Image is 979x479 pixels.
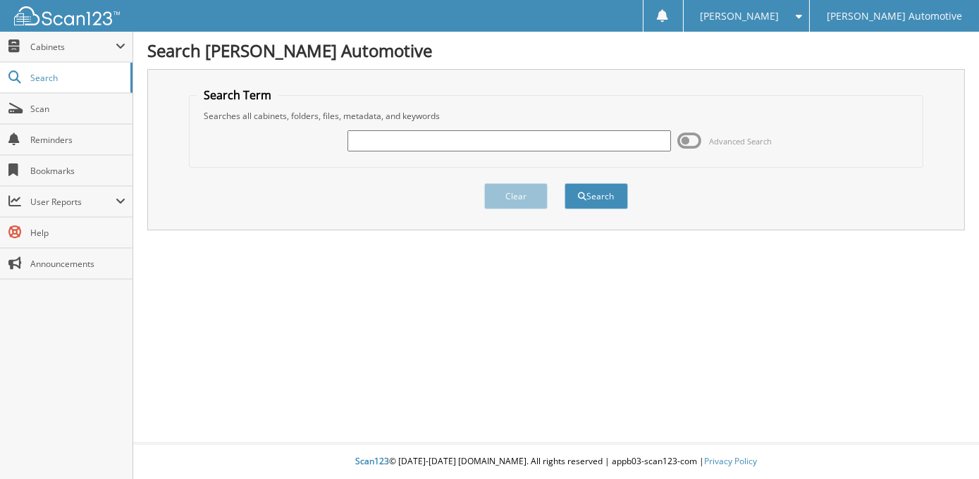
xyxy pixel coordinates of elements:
legend: Search Term [197,87,278,103]
span: Search [30,72,123,84]
span: Scan [30,103,125,115]
span: [PERSON_NAME] [700,12,779,20]
span: Advanced Search [710,136,772,147]
span: Cabinets [30,41,116,53]
span: User Reports [30,196,116,208]
h1: Search [PERSON_NAME] Automotive [147,39,965,62]
a: Privacy Policy [704,455,757,467]
button: Search [565,183,628,209]
span: Reminders [30,134,125,146]
span: [PERSON_NAME] Automotive [827,12,962,20]
span: Bookmarks [30,165,125,177]
span: Announcements [30,258,125,270]
button: Clear [484,183,548,209]
div: © [DATE]-[DATE] [DOMAIN_NAME]. All rights reserved | appb03-scan123-com | [133,444,979,479]
div: Searches all cabinets, folders, files, metadata, and keywords [197,110,916,122]
span: Help [30,227,125,239]
img: scan123-logo-white.svg [14,6,120,25]
span: Scan123 [355,455,389,467]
